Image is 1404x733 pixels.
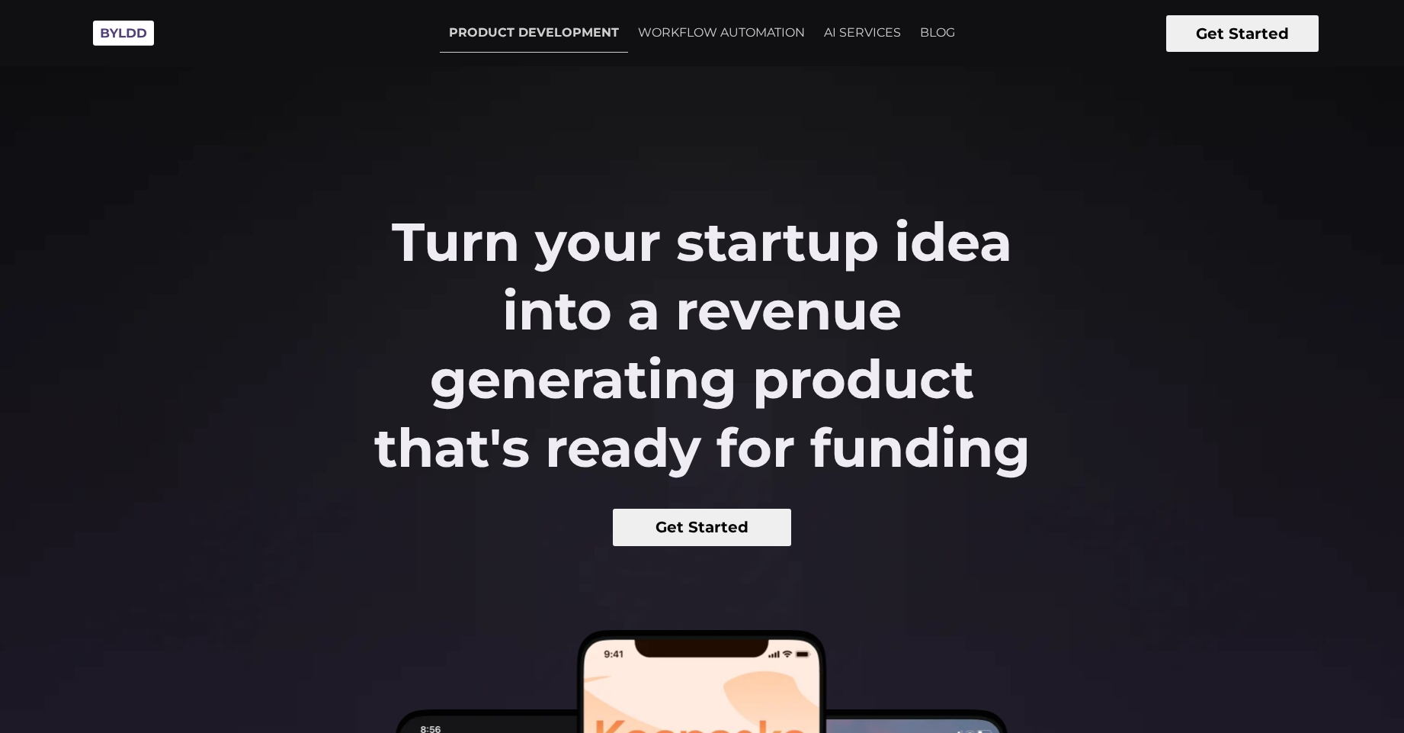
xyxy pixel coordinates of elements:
[85,12,162,54] img: Byldd - Product Development Company
[815,14,910,52] a: AI SERVICES
[440,14,628,53] a: PRODUCT DEVELOPMENT
[613,509,792,546] button: Get Started
[911,14,964,52] a: BLOG
[351,207,1053,482] h2: Turn your startup idea into a revenue generating product that's ready for funding
[1166,15,1319,52] button: Get Started
[629,14,814,52] a: WORKFLOW AUTOMATION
